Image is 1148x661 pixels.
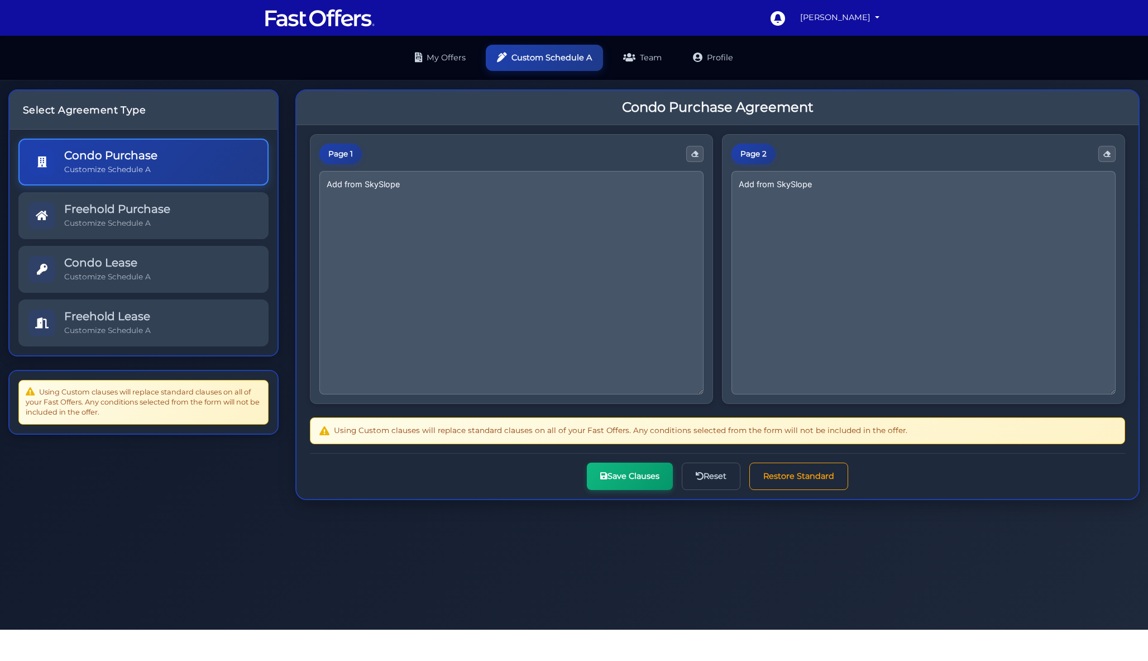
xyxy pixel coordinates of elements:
[64,325,151,336] p: Customize Schedule A
[404,45,477,71] a: My Offers
[486,45,603,71] a: Custom Schedule A
[18,246,269,293] a: Condo Lease Customize Schedule A
[749,463,848,490] button: Restore Standard
[310,417,1125,444] div: Using Custom clauses will replace standard clauses on all of your Fast Offers. Any conditions sel...
[18,192,269,239] a: Freehold Purchase Customize Schedule A
[319,171,704,394] textarea: Add from SkySlope
[682,463,740,490] button: Reset
[64,149,157,162] h5: Condo Purchase
[64,218,170,229] p: Customize Schedule A
[64,256,151,269] h5: Condo Lease
[622,99,814,116] h3: Condo Purchase Agreement
[587,463,673,490] button: Save Clauses
[319,144,362,165] div: Page 1
[612,45,673,71] a: Team
[64,310,151,323] h5: Freehold Lease
[18,299,269,346] a: Freehold Lease Customize Schedule A
[64,272,151,282] p: Customize Schedule A
[731,171,1116,394] textarea: Add from SkySlope
[18,380,269,425] div: Using Custom clauses will replace standard clauses on all of your Fast Offers. Any conditions sel...
[64,202,170,216] h5: Freehold Purchase
[796,7,884,28] a: [PERSON_NAME]
[682,45,744,71] a: Profile
[64,164,157,175] p: Customize Schedule A
[18,139,269,186] a: Condo Purchase Customize Schedule A
[23,104,264,116] h4: Select Agreement Type
[731,144,776,165] div: Page 2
